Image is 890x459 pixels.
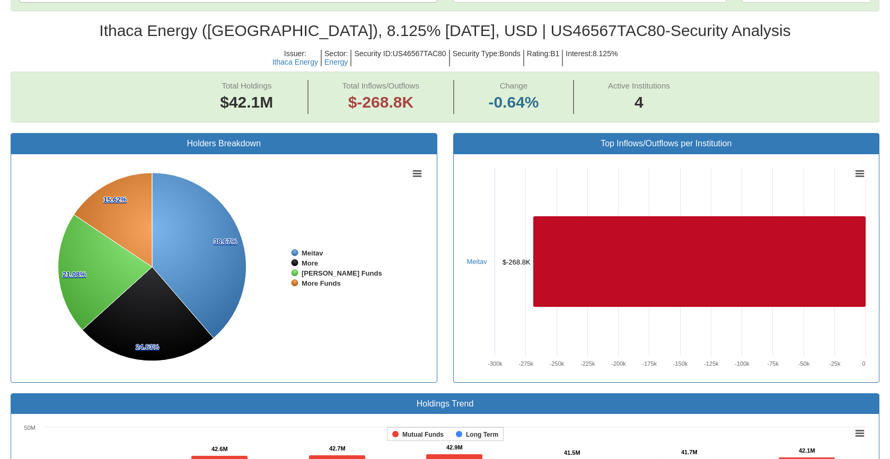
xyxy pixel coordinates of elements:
button: Energy [324,58,348,66]
text: -150k [673,360,688,367]
text: 0 [862,360,865,367]
h5: Rating : B1 [524,50,563,66]
text: 50M [24,425,36,431]
tspan: 42.6M [212,446,228,452]
tspan: More Funds [302,279,341,287]
button: Ithaca Energy [272,58,318,66]
span: Change [500,81,528,90]
text: -125k [703,360,718,367]
span: $-268.8K [348,93,413,111]
h5: Sector : [322,50,351,66]
text: -275k [518,360,533,367]
h5: Security Type : Bonds [450,50,524,66]
span: -0.64% [488,91,539,114]
text: -100k [735,360,750,367]
tspan: Meitav [302,249,323,257]
h5: Interest : 8.125% [563,50,620,66]
h3: Holders Breakdown [19,139,429,148]
tspan: 15.62% [103,196,127,204]
tspan: 24.63% [136,343,160,351]
h3: Top Inflows/Outflows per Institution [462,139,871,148]
tspan: 42.7M [329,445,346,452]
span: 4 [608,91,670,114]
span: $42.1M [220,93,273,111]
text: -75k [767,360,779,367]
tspan: 41.5M [564,449,580,456]
tspan: [PERSON_NAME] Funds [302,269,382,277]
tspan: $-268.8K [503,258,531,266]
tspan: 21.08% [63,270,86,278]
a: Meitav [467,258,487,266]
text: -250k [549,360,564,367]
text: -300k [488,360,503,367]
h5: Security ID : US46567TAC80 [351,50,450,66]
tspan: Long Term [466,431,498,438]
tspan: 42.1M [799,447,815,454]
span: Active Institutions [608,81,670,90]
tspan: 41.7M [681,449,698,455]
h2: Ithaca Energy ([GEOGRAPHIC_DATA]), 8.125% [DATE], USD | US46567TAC80 - Security Analysis [11,22,879,39]
tspan: More [302,259,318,267]
h3: Holdings Trend [19,399,871,409]
text: -225k [580,360,595,367]
tspan: 42.9M [446,444,463,451]
span: Total Inflows/Outflows [342,81,419,90]
tspan: 38.67% [214,237,237,245]
h5: Issuer : [270,50,322,66]
text: -175k [642,360,657,367]
text: -200k [611,360,626,367]
text: -25k [829,360,841,367]
text: -50k [798,360,809,367]
span: Total Holdings [222,81,271,90]
tspan: Mutual Funds [402,431,444,438]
